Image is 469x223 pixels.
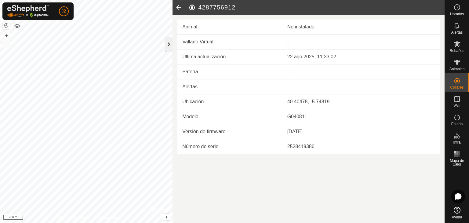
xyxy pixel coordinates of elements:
[445,204,469,221] a: Ayuda
[177,139,282,154] td: Número de serie
[449,67,464,71] span: Animales
[287,143,435,150] div: 2528419386
[287,128,435,135] div: [DATE]
[55,215,90,221] a: Política de Privacidad
[166,214,167,219] span: i
[3,40,10,47] button: –
[450,86,464,89] span: Collares
[446,159,467,166] span: Mapa de Calor
[177,79,282,94] td: Alertas
[451,122,463,126] span: Estado
[287,98,435,105] div: 40.40478, -5.74819
[188,4,445,11] h2: 4287756912
[97,215,118,221] a: Contáctenos
[177,35,282,49] td: Vallado Virtual
[3,22,10,29] button: Restablecer Mapa
[287,23,435,31] div: No instalado
[177,64,282,79] td: Batería
[3,32,10,39] button: +
[177,124,282,139] td: Versión de firmware
[177,94,282,109] td: Ubicación
[163,214,170,220] button: i
[287,39,289,44] app-display-virtual-paddock-transition: -
[62,8,66,14] span: J2
[449,49,464,53] span: Rebaños
[453,141,460,144] span: Infra
[451,31,463,34] span: Alertas
[287,68,435,75] div: -
[177,109,282,124] td: Modelo
[453,104,460,108] span: VVs
[13,22,21,30] button: Capas del Mapa
[287,113,435,120] div: G040811
[450,12,464,16] span: Horarios
[7,5,49,17] img: Logo Gallagher
[452,215,462,219] span: Ayuda
[177,49,282,64] td: Última actualización
[177,20,282,35] td: Animal
[287,53,435,60] div: 22 ago 2025, 11:33:02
